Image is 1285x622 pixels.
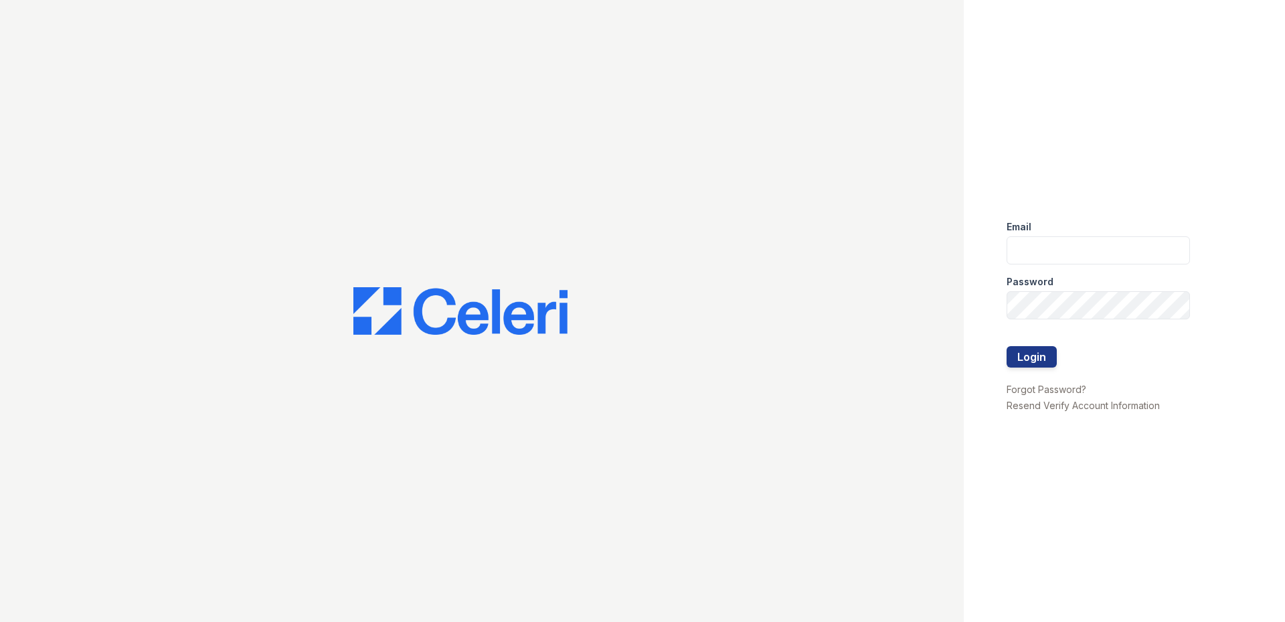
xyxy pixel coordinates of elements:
[1007,400,1160,411] a: Resend Verify Account Information
[1007,275,1053,289] label: Password
[1007,220,1031,234] label: Email
[1007,384,1086,395] a: Forgot Password?
[1007,346,1057,368] button: Login
[353,287,568,335] img: CE_Logo_Blue-a8612792a0a2168367f1c8372b55b34899dd931a85d93a1a3d3e32e68fde9ad4.png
